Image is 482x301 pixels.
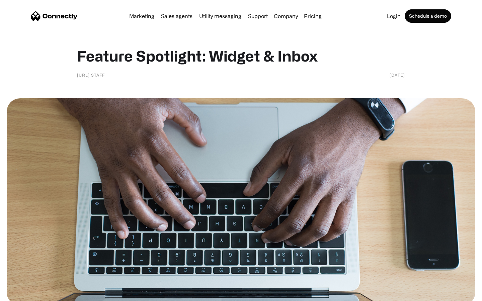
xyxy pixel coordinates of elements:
div: Company [274,11,298,21]
div: [URL] staff [77,72,105,78]
aside: Language selected: English [7,289,40,299]
div: [DATE] [390,72,405,78]
a: Sales agents [158,13,195,19]
a: Utility messaging [196,13,244,19]
div: Company [272,11,300,21]
ul: Language list [13,289,40,299]
a: Schedule a demo [405,9,451,23]
a: home [31,11,78,21]
a: Pricing [301,13,324,19]
a: Support [245,13,270,19]
a: Login [384,13,403,19]
a: Marketing [127,13,157,19]
h1: Feature Spotlight: Widget & Inbox [77,47,405,65]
